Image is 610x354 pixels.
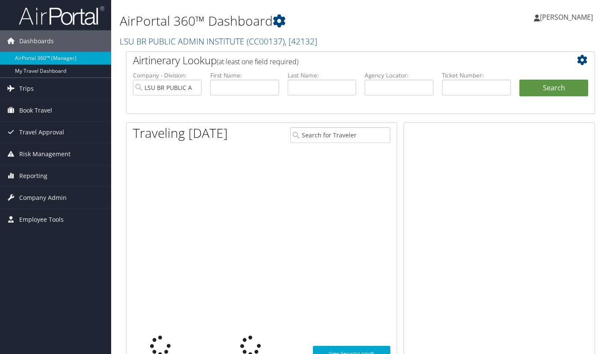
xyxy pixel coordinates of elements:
a: [PERSON_NAME] [534,4,601,30]
span: Travel Approval [19,122,64,143]
label: Company - Division: [133,71,202,80]
label: First Name: [210,71,279,80]
span: Trips [19,78,34,99]
a: LSU BR PUBLIC ADMIN INSTITUTE [120,36,317,47]
span: Company Admin [19,187,67,208]
button: Search [519,80,588,97]
img: airportal-logo.png [19,6,104,26]
h2: Airtinerary Lookup [133,53,549,68]
span: , [ 42132 ] [285,36,317,47]
span: Risk Management [19,143,71,165]
span: Reporting [19,165,47,187]
label: Agency Locator: [365,71,433,80]
span: Employee Tools [19,209,64,230]
span: Book Travel [19,100,52,121]
input: Search for Traveler [290,127,390,143]
h1: Traveling [DATE] [133,124,228,142]
h1: AirPortal 360™ Dashboard [120,12,441,30]
span: Dashboards [19,30,54,52]
span: (at least one field required) [217,57,298,66]
span: ( CC00137 ) [247,36,285,47]
label: Last Name: [288,71,357,80]
label: Ticket Number: [442,71,511,80]
span: [PERSON_NAME] [540,12,593,22]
